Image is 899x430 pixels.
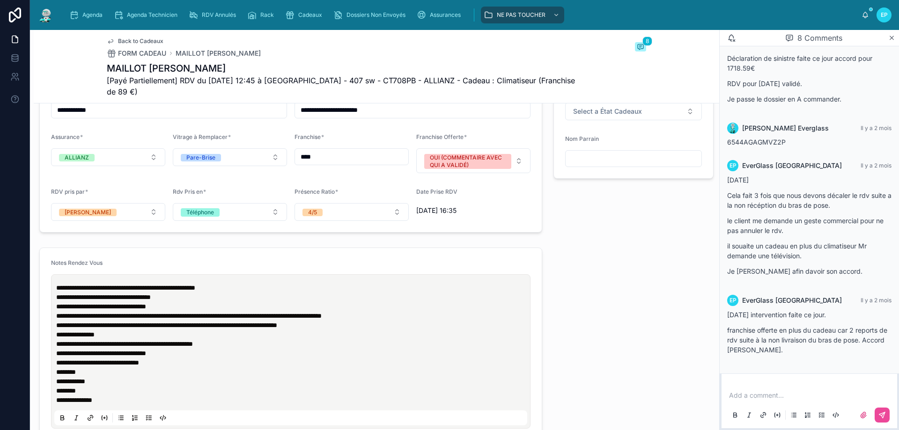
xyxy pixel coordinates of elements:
[82,11,103,19] span: Agenda
[727,241,892,261] p: il souaite un cadeau en plus du climatiseur Mr demande une télévision.
[298,11,322,19] span: Cadeaux
[861,124,892,131] span: Il y a 2 mois
[742,124,829,133] span: [PERSON_NAME] Everglass
[730,162,737,169] span: EP
[497,11,545,19] span: NE PAS TOUCHER
[66,7,109,23] a: Agenda
[727,138,786,146] span: 6544AGAGMVZ2P
[742,296,842,305] span: EverGlass [GEOGRAPHIC_DATA]
[881,11,888,19] span: EP
[51,188,85,195] span: RDV pris par
[62,5,862,25] div: scrollable content
[573,107,642,116] span: Select a État Cadeaux
[173,203,287,221] button: Select Button
[416,188,457,195] span: Date Prise RDV
[295,203,409,221] button: Select Button
[295,133,321,140] span: Franchise
[244,7,280,23] a: Rack
[186,208,214,217] div: Téléphone
[727,190,892,210] p: Cela fait 3 fois que nous devons décaler le rdv suite a la non récéption du bras de pose.
[727,325,892,355] p: franchise offerte en plus du cadeau car 2 reports de rdv suite à la non livraison du bras de pose...
[173,133,228,140] span: Vitrage à Remplacer
[481,7,564,23] a: NE PAS TOUCHER
[118,49,166,58] span: FORM CADEAU
[107,75,576,97] span: [Payé Partiellement] RDV du [DATE] 12:45 à [GEOGRAPHIC_DATA] - 407 sw - CT708PB - ALLIANZ - Cadea...
[202,11,236,19] span: RDV Annulés
[727,175,892,185] p: [DATE]
[727,266,892,276] p: Je [PERSON_NAME] afin davoir son accord.
[107,62,576,75] h1: MAILLOT [PERSON_NAME]
[416,206,531,215] span: [DATE] 16:35
[861,297,892,304] span: Il y a 2 mois
[430,154,506,169] div: OUI (COMMENTAIRE AVEC QUI A VALIDÉ)
[37,7,54,22] img: App logo
[107,37,163,45] a: Back to Cadeaux
[176,49,261,58] a: MAILLOT [PERSON_NAME]
[65,209,111,216] div: [PERSON_NAME]
[51,133,80,140] span: Assurance
[186,7,243,23] a: RDV Annulés
[642,36,652,46] span: 8
[727,216,892,235] p: le client me demande un geste commercial pour ne pas annuler le rdv.
[51,259,103,266] span: Notes Rendez Vous
[416,133,464,140] span: Franchise Offerte
[295,188,335,195] span: Présence Ratio
[260,11,274,19] span: Rack
[727,79,892,88] p: RDV pour [DATE] validé.
[51,203,165,221] button: Select Button
[727,94,892,104] p: Je passe le dossier en A commander.
[118,37,163,45] span: Back to Cadeaux
[730,297,737,304] span: EP
[282,7,329,23] a: Cadeaux
[727,53,892,73] p: Déclaration de sinistre faite ce jour accord pour 1718.59€
[742,161,842,170] span: EverGlass [GEOGRAPHIC_DATA]
[635,42,646,53] button: 8
[797,32,842,44] span: 8 Comments
[565,102,702,120] button: Select Button
[414,7,467,23] a: Assurances
[331,7,412,23] a: Dossiers Non Envoyés
[111,7,184,23] a: Agenda Technicien
[430,11,461,19] span: Assurances
[565,135,599,142] span: Nom Parrain
[51,148,165,166] button: Select Button
[727,310,892,320] p: [DATE] intervention faite ce jour.
[173,148,287,166] button: Select Button
[416,148,531,173] button: Select Button
[127,11,177,19] span: Agenda Technicien
[308,209,317,216] div: 4/5
[173,188,203,195] span: Rdv Pris en
[65,154,89,161] div: ALLIANZ
[861,162,892,169] span: Il y a 2 mois
[186,154,215,161] div: Pare-Brise
[346,11,405,19] span: Dossiers Non Envoyés
[107,49,166,58] a: FORM CADEAU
